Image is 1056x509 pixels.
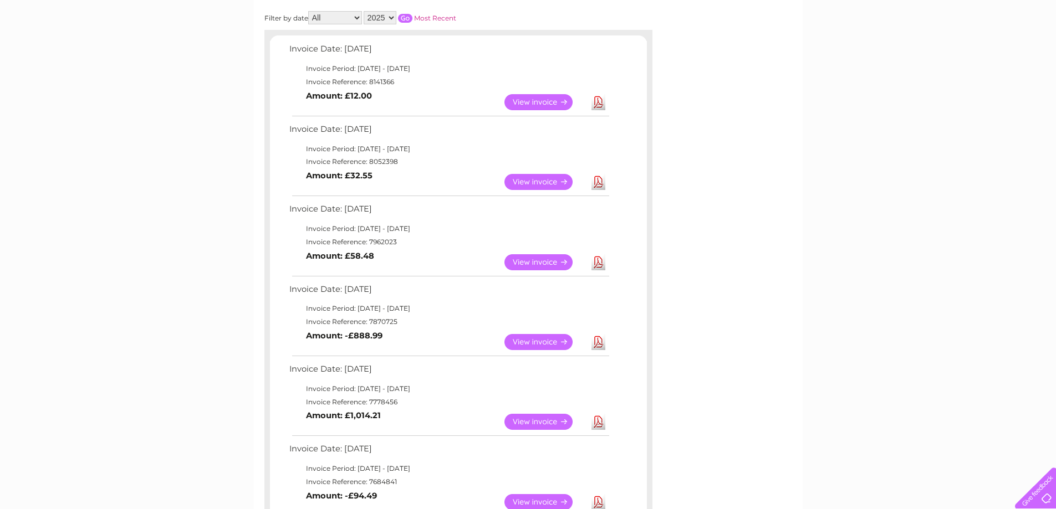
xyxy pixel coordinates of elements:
[287,382,611,395] td: Invoice Period: [DATE] - [DATE]
[287,62,611,75] td: Invoice Period: [DATE] - [DATE]
[306,491,377,501] b: Amount: -£94.49
[287,142,611,156] td: Invoice Period: [DATE] - [DATE]
[287,282,611,302] td: Invoice Date: [DATE]
[287,202,611,222] td: Invoice Date: [DATE]
[287,362,611,382] td: Invoice Date: [DATE]
[264,11,555,24] div: Filter by date
[306,91,372,101] b: Amount: £12.00
[920,47,953,55] a: Telecoms
[287,222,611,235] td: Invoice Period: [DATE] - [DATE]
[504,334,586,350] a: View
[306,410,381,420] b: Amount: £1,014.21
[1019,47,1045,55] a: Log out
[591,254,605,270] a: Download
[287,441,611,462] td: Invoice Date: [DATE]
[861,47,882,55] a: Water
[267,6,790,54] div: Clear Business is a trading name of Verastar Limited (registered in [GEOGRAPHIC_DATA] No. 3667643...
[591,94,605,110] a: Download
[287,462,611,475] td: Invoice Period: [DATE] - [DATE]
[287,302,611,315] td: Invoice Period: [DATE] - [DATE]
[306,331,382,341] b: Amount: -£888.99
[591,174,605,190] a: Download
[504,414,586,430] a: View
[287,155,611,168] td: Invoice Reference: 8052398
[504,94,586,110] a: View
[591,414,605,430] a: Download
[287,235,611,249] td: Invoice Reference: 7962023
[960,47,976,55] a: Blog
[287,122,611,142] td: Invoice Date: [DATE]
[982,47,1009,55] a: Contact
[504,174,586,190] a: View
[889,47,913,55] a: Energy
[287,395,611,409] td: Invoice Reference: 7778456
[414,14,456,22] a: Most Recent
[591,334,605,350] a: Download
[287,315,611,328] td: Invoice Reference: 7870725
[287,475,611,489] td: Invoice Reference: 7684841
[287,75,611,89] td: Invoice Reference: 8141366
[306,171,373,181] b: Amount: £32.55
[287,42,611,62] td: Invoice Date: [DATE]
[847,6,924,19] a: 0333 014 3131
[504,254,586,270] a: View
[37,29,94,63] img: logo.png
[306,251,374,261] b: Amount: £58.48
